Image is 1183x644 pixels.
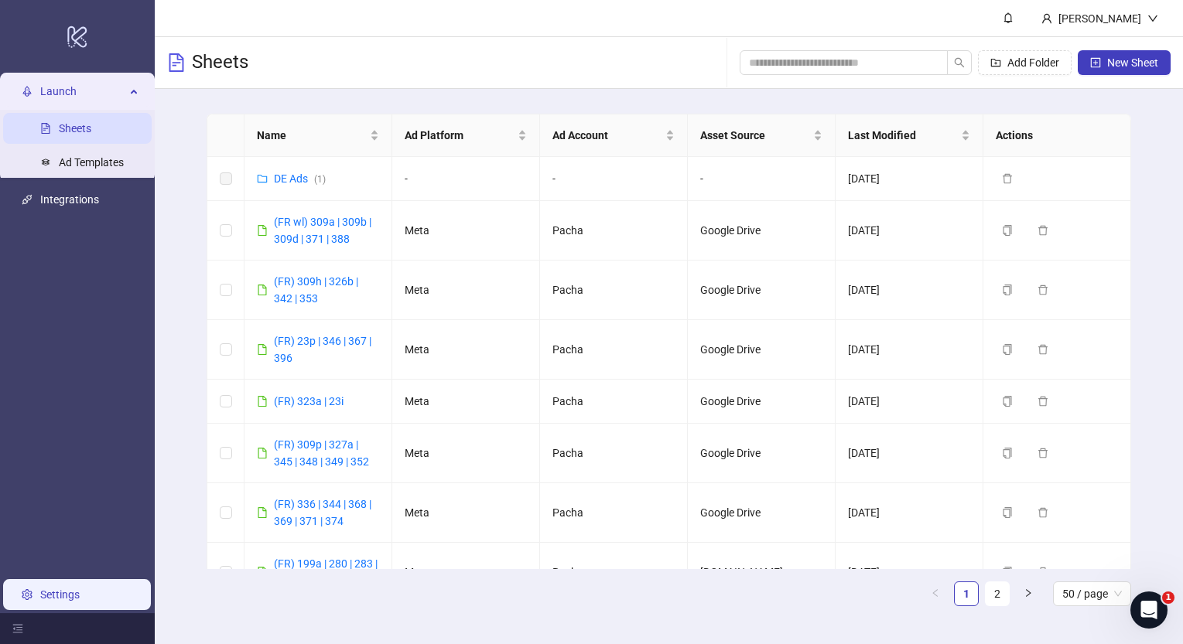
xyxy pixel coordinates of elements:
span: file [257,225,268,236]
li: Previous Page [923,581,948,606]
td: Pacha [540,201,688,261]
td: Meta [392,483,540,543]
th: Name [244,114,392,157]
a: Ad Templates [59,156,124,169]
td: - [540,157,688,201]
span: rocket [22,86,32,97]
td: - [392,157,540,201]
td: Google Drive [688,320,836,380]
span: 50 / page [1062,582,1122,605]
a: Sheets [59,122,91,135]
span: file [257,344,268,355]
span: copy [1002,396,1013,407]
span: delete [1038,285,1048,295]
a: (FR) 309h | 326b | 342 | 353 [274,275,358,305]
span: copy [1002,225,1013,236]
span: user [1041,13,1052,24]
span: delete [1038,344,1048,355]
td: Meta [392,320,540,380]
span: copy [1002,344,1013,355]
a: (FR) 199a | 280 | 283 | 315 | 320 | 333a [274,557,378,587]
span: file [257,448,268,458]
span: plus-square [1090,57,1101,68]
td: Pacha [540,424,688,483]
td: [DATE] [836,543,983,602]
td: [DATE] [836,380,983,424]
span: delete [1002,173,1013,184]
span: New Sheet [1107,56,1158,69]
span: delete [1038,225,1048,236]
td: Pacha [540,380,688,424]
span: delete [1038,507,1048,518]
td: [DATE] [836,261,983,320]
td: - [688,157,836,201]
button: New Sheet [1078,50,1171,75]
td: Google Drive [688,380,836,424]
span: search [954,57,965,68]
a: (FR wl) 309a | 309b | 309d | 371 | 388 [274,216,371,245]
button: left [923,581,948,606]
td: Pacha [540,483,688,543]
span: Name [257,127,367,144]
span: file [257,285,268,295]
span: file [257,567,268,578]
span: Last Modified [848,127,958,144]
td: Pacha [540,320,688,380]
td: Google Drive [688,483,836,543]
td: Meta [392,543,540,602]
td: [DATE] [836,157,983,201]
td: [DATE] [836,320,983,380]
span: delete [1038,448,1048,458]
span: Ad Account [552,127,662,144]
li: 1 [954,581,979,606]
span: copy [1002,285,1013,295]
div: Page Size [1053,581,1131,606]
td: Google Drive [688,261,836,320]
td: Pacha [540,261,688,320]
span: file-text [167,53,186,72]
span: Launch [40,76,125,107]
td: Pacha [540,543,688,602]
th: Last Modified [836,114,983,157]
li: Next Page [1016,581,1041,606]
td: Meta [392,424,540,483]
th: Ad Account [540,114,688,157]
a: Settings [40,588,80,601]
span: Asset Source [700,127,810,144]
td: [DATE] [836,424,983,483]
a: 1 [955,582,978,605]
span: delete [1038,567,1048,578]
a: (FR) 323a | 23i [274,395,344,407]
span: folder [257,173,268,184]
span: copy [1002,567,1013,578]
span: Ad Platform [405,127,515,144]
iframe: Intercom live chat [1130,591,1168,629]
td: Google Drive [688,201,836,261]
th: Ad Platform [392,114,540,157]
span: folder-add [990,57,1001,68]
span: delete [1038,396,1048,407]
span: file [257,507,268,518]
span: ( 1 ) [314,174,326,185]
li: 2 [985,581,1010,606]
h3: Sheets [192,50,248,75]
a: (FR) 23p | 346 | 367 | 396 [274,335,371,364]
td: [DOMAIN_NAME] [688,543,836,602]
td: Google Drive [688,424,836,483]
button: right [1016,581,1041,606]
a: DE Ads(1) [274,172,326,185]
td: Meta [392,261,540,320]
span: menu-fold [12,623,23,634]
a: (FR) 309p | 327a | 345 | 348 | 349 | 352 [274,438,369,468]
span: bell [1003,12,1014,23]
td: Meta [392,201,540,261]
td: [DATE] [836,201,983,261]
span: Add Folder [1007,56,1059,69]
span: copy [1002,448,1013,458]
span: file [257,396,268,407]
span: copy [1002,507,1013,518]
td: [DATE] [836,483,983,543]
th: Actions [983,114,1131,157]
span: down [1147,13,1158,24]
a: (FR) 336 | 344 | 368 | 369 | 371 | 374 [274,498,371,527]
